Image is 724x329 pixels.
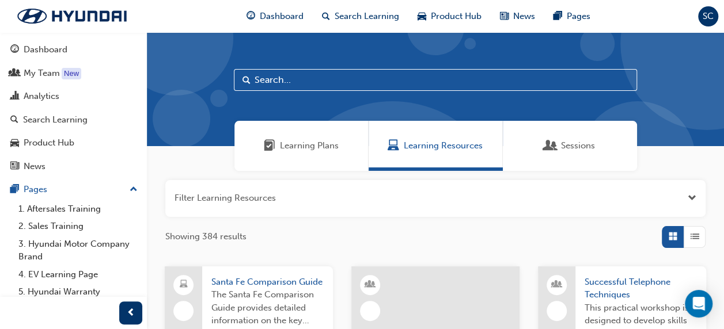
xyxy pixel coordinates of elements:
[698,6,718,26] button: SC
[688,192,696,205] button: Open the filter
[5,179,142,200] button: Pages
[10,45,19,55] span: guage-icon
[388,139,399,152] span: Learning Resources
[165,230,247,243] span: Showing 384 results
[554,9,562,24] span: pages-icon
[24,183,47,196] div: Pages
[24,136,74,150] div: Product Hub
[561,139,595,152] span: Sessions
[211,288,324,327] span: The Santa Fe Comparison Guide provides detailed information on the key features of the Hyundai pr...
[335,10,399,23] span: Search Learning
[10,115,18,125] span: search-icon
[10,68,19,79] span: people-icon
[62,68,81,79] div: Tooltip anchor
[703,10,714,23] span: SC
[24,160,46,173] div: News
[500,9,509,24] span: news-icon
[10,138,19,148] span: car-icon
[280,139,339,152] span: Learning Plans
[14,200,142,218] a: 1. Aftersales Training
[5,63,142,84] a: My Team
[366,277,374,292] span: learningResourceType_INSTRUCTOR_LED-icon
[10,91,19,102] span: chart-icon
[545,139,556,152] span: Sessions
[369,121,503,171] a: Learning ResourcesLearning Resources
[408,5,491,28] a: car-iconProduct Hub
[544,5,600,28] a: pages-iconPages
[234,69,637,91] input: Search...
[211,276,324,289] span: Santa Fe Comparison Guide
[431,10,482,23] span: Product Hub
[24,43,67,56] div: Dashboard
[313,5,408,28] a: search-iconSearch Learning
[14,266,142,284] a: 4. EV Learning Page
[567,10,590,23] span: Pages
[404,139,483,152] span: Learning Resources
[322,9,330,24] span: search-icon
[491,5,544,28] a: news-iconNews
[23,113,88,127] div: Search Learning
[234,121,369,171] a: Learning PlansLearning Plans
[552,277,560,292] span: people-icon
[5,109,142,131] a: Search Learning
[418,9,426,24] span: car-icon
[14,217,142,235] a: 2. Sales Training
[247,9,255,24] span: guage-icon
[10,162,19,172] span: news-icon
[24,90,59,103] div: Analytics
[691,230,699,243] span: List
[669,230,677,243] span: Grid
[5,132,142,154] a: Product Hub
[14,283,142,301] a: 5. Hyundai Warranty
[685,290,712,317] div: Open Intercom Messenger
[5,156,142,177] a: News
[127,306,135,320] span: prev-icon
[260,10,304,23] span: Dashboard
[264,139,275,152] span: Learning Plans
[585,276,697,301] span: Successful Telephone Techniques
[180,277,188,292] span: laptop-icon
[5,86,142,107] a: Analytics
[237,5,313,28] a: guage-iconDashboard
[130,182,138,197] span: up-icon
[513,10,535,23] span: News
[24,67,60,80] div: My Team
[242,74,251,87] span: Search
[5,37,142,179] button: DashboardMy TeamAnalyticsSearch LearningProduct HubNews
[14,235,142,266] a: 3. Hyundai Motor Company Brand
[10,185,19,195] span: pages-icon
[6,4,138,28] img: Trak
[503,121,637,171] a: SessionsSessions
[5,39,142,60] a: Dashboard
